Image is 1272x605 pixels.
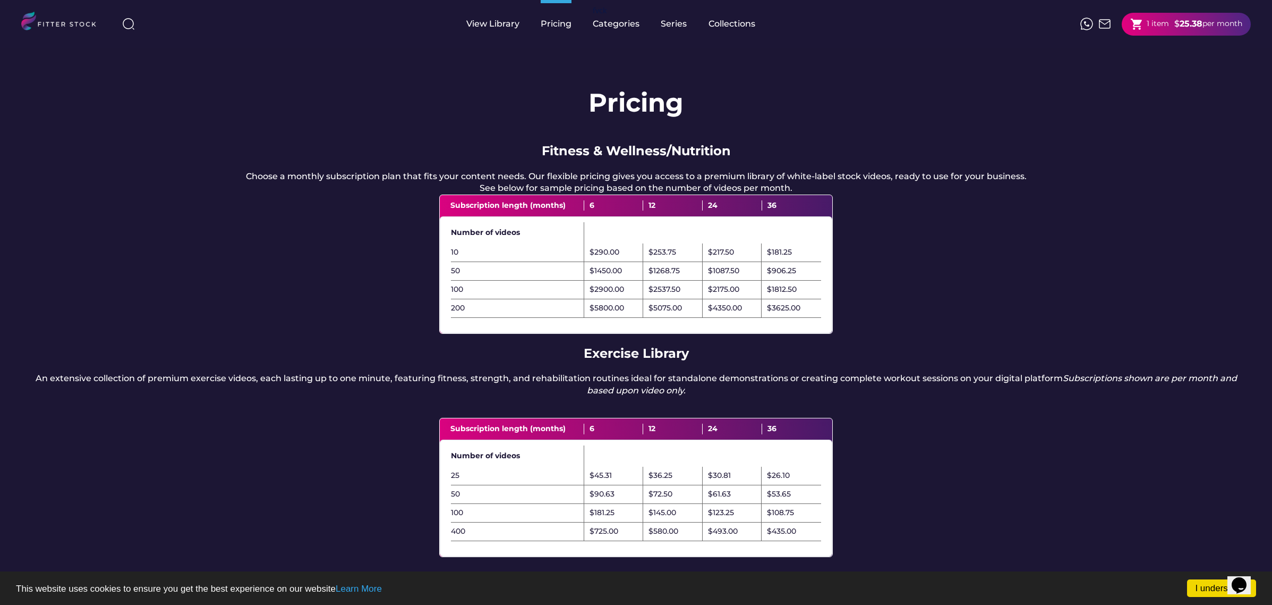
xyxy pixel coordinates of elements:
[762,424,822,434] div: 36
[1180,19,1202,29] strong: 25.38
[708,247,734,258] div: $217.50
[661,18,687,30] div: Series
[593,5,607,16] div: fvck
[584,344,689,363] div: Exercise Library
[451,489,584,500] div: 50
[21,12,105,33] img: LOGO.svg
[1130,18,1143,31] button: shopping_cart
[708,303,742,314] div: $4350.00
[16,584,1256,593] p: This website uses cookies to ensure you get the best experience on our website
[1202,19,1242,29] div: per month
[767,508,794,518] div: $108.75
[767,470,790,481] div: $26.10
[648,508,676,518] div: $145.00
[590,526,618,537] div: $725.00
[767,526,796,537] div: $435.00
[590,284,624,295] div: $2900.00
[708,508,734,518] div: $123.25
[1187,579,1256,597] a: I understand!
[541,18,571,30] div: Pricing
[588,85,684,121] h1: Pricing
[21,373,1251,397] div: An extensive collection of premium exercise videos, each lasting up to one minute, featuring fitn...
[648,284,680,295] div: $2537.50
[451,470,584,481] div: 25
[703,200,762,211] div: 24
[450,200,584,211] div: Subscription length (months)
[1227,562,1261,594] iframe: chat widget
[767,284,797,295] div: $1812.50
[708,470,731,481] div: $30.81
[767,266,796,276] div: $906.25
[590,508,614,518] div: $181.25
[648,470,672,481] div: $36.25
[451,303,584,314] div: 200
[648,266,680,276] div: $1268.75
[1174,18,1180,30] div: $
[648,247,676,258] div: $253.75
[451,284,584,295] div: 100
[584,200,644,211] div: 6
[1098,18,1111,30] img: Frame%2051.svg
[708,266,739,276] div: $1087.50
[590,470,612,481] div: $45.31
[708,526,738,537] div: $493.00
[590,266,622,276] div: $1450.00
[762,200,822,211] div: 36
[1080,18,1093,30] img: meteor-icons_whatsapp%20%281%29.svg
[590,303,624,314] div: $5800.00
[648,489,672,500] div: $72.50
[451,508,584,518] div: 100
[451,247,584,258] div: 10
[590,489,614,500] div: $90.63
[593,18,639,30] div: Categories
[708,284,739,295] div: $2175.00
[246,171,1027,195] div: Choose a monthly subscription plan that fits your content needs. Our flexible pricing gives you a...
[767,247,792,258] div: $181.25
[450,424,584,434] div: Subscription length (months)
[1147,19,1169,29] div: 1 item
[466,18,519,30] div: View Library
[590,247,619,258] div: $290.00
[648,526,678,537] div: $580.00
[703,424,762,434] div: 24
[451,266,584,276] div: 50
[708,489,731,500] div: $61.63
[587,373,1239,395] em: Subscriptions shown are per month and based upon video only.
[708,18,755,30] div: Collections
[451,451,584,461] div: Number of videos
[451,526,584,537] div: 400
[648,303,682,314] div: $5075.00
[336,584,382,594] a: Learn More
[542,142,731,160] div: Fitness & Wellness/Nutrition
[643,200,703,211] div: 12
[584,424,644,434] div: 6
[122,18,135,30] img: search-normal%203.svg
[451,228,584,238] div: Number of videos
[767,303,800,314] div: $3625.00
[643,424,703,434] div: 12
[767,489,791,500] div: $53.65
